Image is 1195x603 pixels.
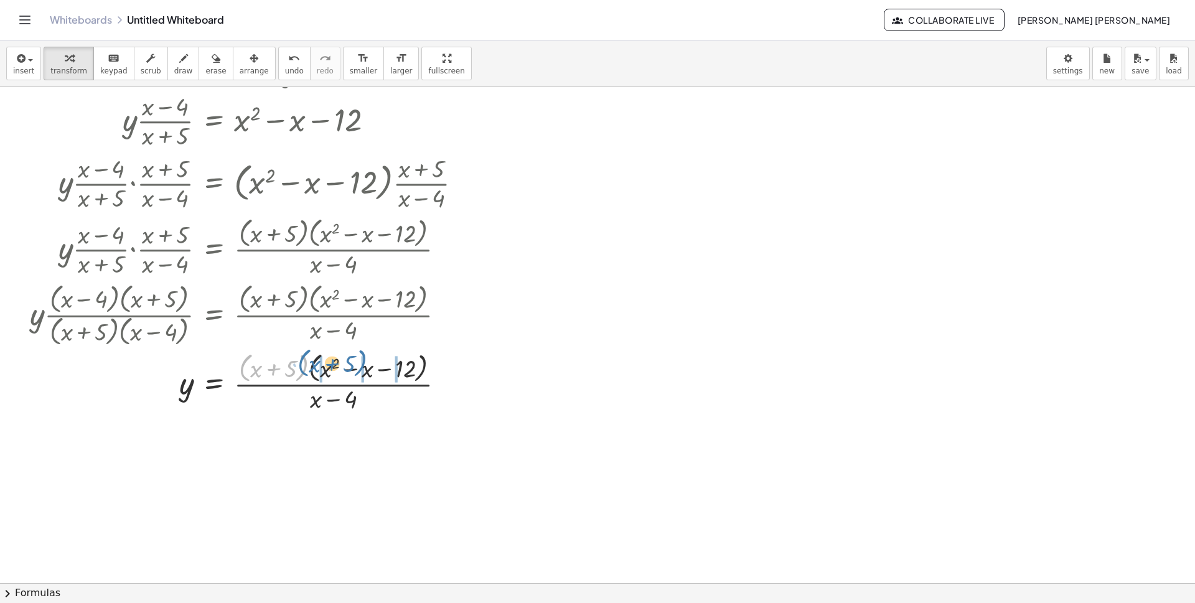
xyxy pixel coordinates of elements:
[390,67,412,75] span: larger
[233,47,276,80] button: arrange
[1132,67,1149,75] span: save
[1159,47,1189,80] button: load
[15,10,35,30] button: Toggle navigation
[278,47,311,80] button: undoundo
[383,47,419,80] button: format_sizelarger
[199,47,233,80] button: erase
[395,51,407,66] i: format_size
[350,67,377,75] span: smaller
[50,14,112,26] a: Whiteboards
[141,67,161,75] span: scrub
[319,51,331,66] i: redo
[317,67,334,75] span: redo
[1092,47,1122,80] button: new
[100,67,128,75] span: keypad
[428,67,464,75] span: fullscreen
[50,67,87,75] span: transform
[1166,67,1182,75] span: load
[1125,47,1156,80] button: save
[288,51,300,66] i: undo
[1017,14,1170,26] span: [PERSON_NAME] [PERSON_NAME]
[174,67,193,75] span: draw
[240,67,269,75] span: arrange
[1099,67,1115,75] span: new
[13,67,34,75] span: insert
[167,47,200,80] button: draw
[285,67,304,75] span: undo
[108,51,119,66] i: keyboard
[357,51,369,66] i: format_size
[343,47,384,80] button: format_sizesmaller
[1053,67,1083,75] span: settings
[6,47,41,80] button: insert
[1046,47,1090,80] button: settings
[884,9,1005,31] button: Collaborate Live
[93,47,134,80] button: keyboardkeypad
[421,47,471,80] button: fullscreen
[1007,9,1180,31] button: [PERSON_NAME] [PERSON_NAME]
[310,47,340,80] button: redoredo
[44,47,94,80] button: transform
[894,14,994,26] span: Collaborate Live
[134,47,168,80] button: scrub
[205,67,226,75] span: erase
